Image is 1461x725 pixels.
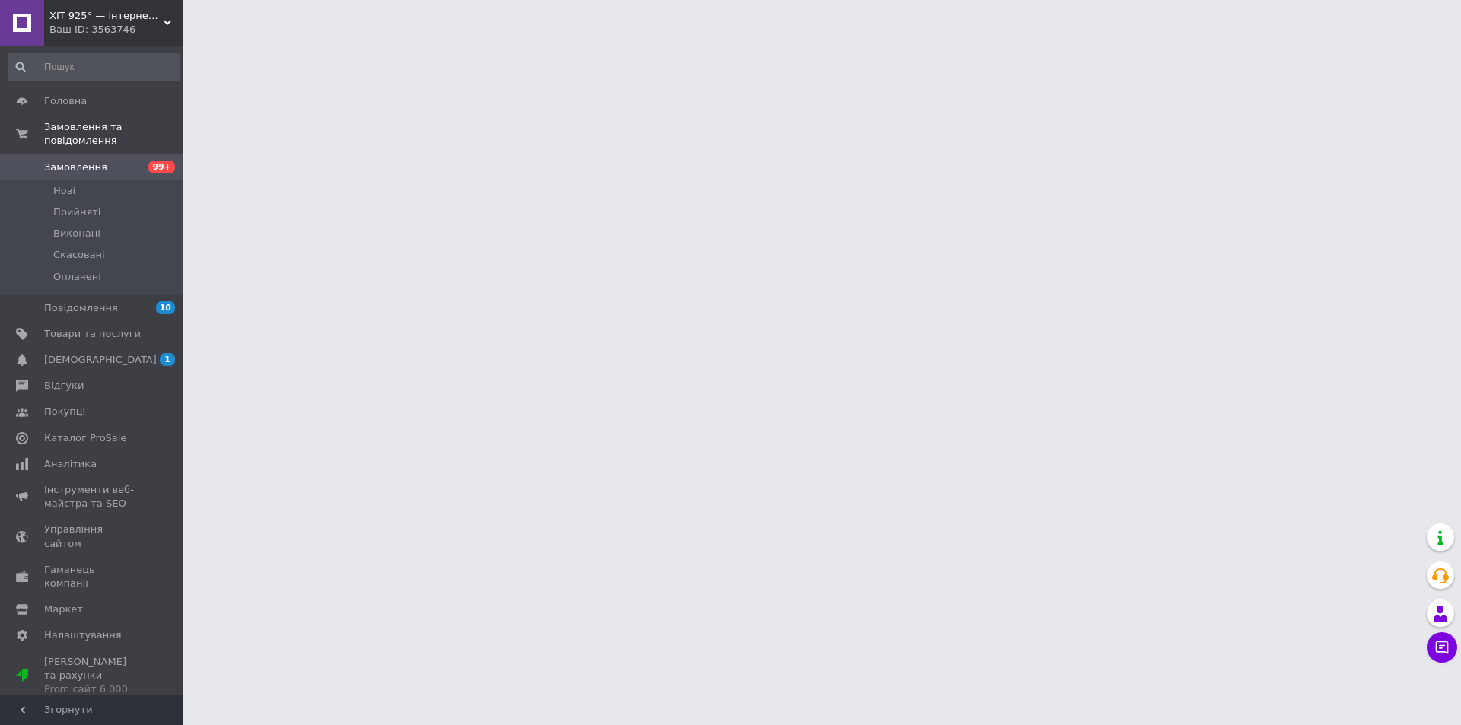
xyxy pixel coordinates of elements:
[53,184,75,198] span: Нові
[44,603,83,616] span: Маркет
[156,301,175,314] span: 10
[44,120,183,148] span: Замовлення та повідомлення
[44,405,85,418] span: Покупці
[44,457,97,471] span: Аналітика
[49,9,164,23] span: ХІТ 925° — інтернет-магазин ювелірних прикрас зі срібла
[44,327,141,341] span: Товари та послуги
[53,270,101,284] span: Оплачені
[148,161,175,173] span: 99+
[44,161,107,174] span: Замовлення
[44,483,141,510] span: Інструменти веб-майстра та SEO
[44,301,118,315] span: Повідомлення
[44,431,126,445] span: Каталог ProSale
[44,682,141,696] div: Prom сайт 6 000
[44,523,141,550] span: Управління сайтом
[44,628,122,642] span: Налаштування
[44,353,157,367] span: [DEMOGRAPHIC_DATA]
[160,353,175,366] span: 1
[44,655,141,697] span: [PERSON_NAME] та рахунки
[53,227,100,240] span: Виконані
[8,53,180,81] input: Пошук
[44,563,141,590] span: Гаманець компанії
[49,23,183,37] div: Ваш ID: 3563746
[53,248,105,262] span: Скасовані
[53,205,100,219] span: Прийняті
[1427,632,1457,663] button: Чат з покупцем
[44,94,87,108] span: Головна
[44,379,84,393] span: Відгуки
